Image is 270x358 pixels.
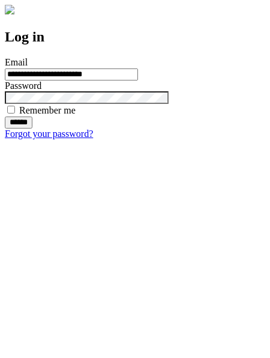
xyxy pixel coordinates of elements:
[19,105,76,115] label: Remember me
[5,80,41,91] label: Password
[5,5,14,14] img: logo-4e3dc11c47720685a147b03b5a06dd966a58ff35d612b21f08c02c0306f2b779.png
[5,57,28,67] label: Email
[5,29,265,45] h2: Log in
[5,129,93,139] a: Forgot your password?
